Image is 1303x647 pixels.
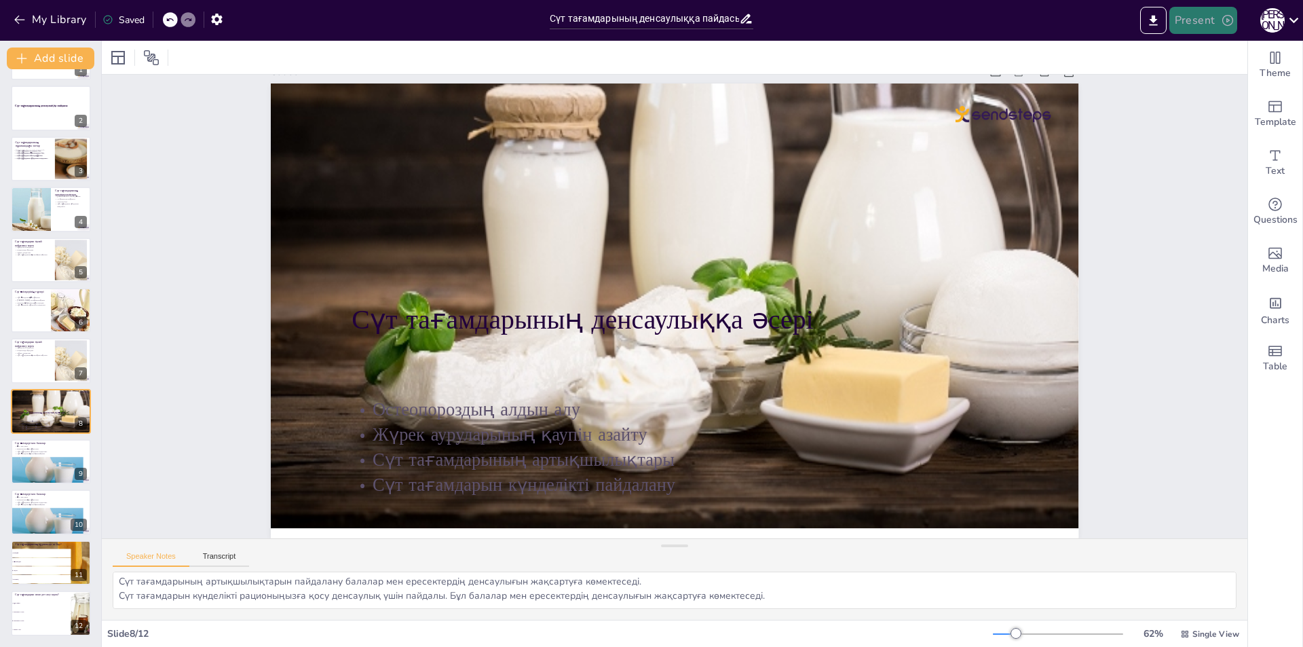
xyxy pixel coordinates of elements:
span: Аптасына 1-2 рет [13,612,70,613]
p: Сүт тағамдарын күнделікті пайдалану [18,427,82,430]
p: [DEMOGRAPHIC_DATA] көтеру [55,196,87,198]
div: Add charts and graphs [1248,285,1302,334]
div: 8 [75,418,87,430]
p: Жүрек ауруларының қаупін азайту [18,422,82,425]
p: Сүт өнімдері мен балалар [15,441,87,445]
div: 2 [75,115,87,127]
p: Сүт тағамдары дәрумендерге бай [13,151,53,154]
button: Speaker Notes [113,552,189,567]
p: Сүт өнімдерін күнделікті пайдалану [15,304,47,307]
div: 5 [75,266,87,278]
p: Рецепттерде қолдану [15,248,51,251]
div: Add images, graphics, shapes or video [1248,236,1302,285]
p: Күнделікті пайдалану [15,246,51,248]
div: Layout [107,47,129,69]
div: Slide 8 / 12 [107,627,993,640]
p: Сүт өнімдері мен балалар [15,492,87,496]
input: Insert title [550,9,739,29]
p: [PERSON_NAME] артықшылықтары [15,299,47,301]
span: Талшық [13,578,70,580]
p: Өсу мен даму [15,496,87,498]
div: Change the overall theme [1248,41,1302,90]
p: Энергия беру [55,200,87,203]
p: Сүт тағамдарының артықшылықтары [15,253,51,256]
span: Аптасына 3-4 рет [13,620,70,621]
div: 1 [75,64,87,76]
div: А [PERSON_NAME] [1260,8,1285,33]
p: Дұрыс пайдалану [15,251,51,254]
div: Add a table [1248,334,1302,383]
p: Сүт өнімдерінің түрлері [15,290,47,294]
div: https://cdn.sendsteps.com/images/logo/sendsteps_logo_white.pnghttps://cdn.sendsteps.com/images/lo... [11,238,91,282]
div: 11 [11,540,91,585]
p: Сүт тағамдарын неше рет жеу керек? [15,593,67,597]
div: 10 [71,519,87,531]
button: Transcript [189,552,250,567]
p: Сүт тағамдарының денсаулыққа әсері [19,410,82,414]
p: Сүт тағамдарының артықшылықтары [15,354,51,357]
div: 10 [11,489,91,534]
span: Table [1263,359,1287,374]
p: Сүт тағамдарын қалай пайдалану керек [15,240,51,247]
p: Иммунитеттің жоғарылауы [15,498,87,501]
p: Сүт тағамдары ақуыздарға бай [13,154,53,157]
div: 6 [75,316,87,329]
p: Сүт өнімдерінің артықшылықтары [15,503,87,506]
span: Дәрумендер [13,561,70,563]
p: Ас қорытуды жақсарту [55,198,87,201]
span: Ақуыз [13,570,70,572]
div: https://cdn.sendsteps.com/images/logo/sendsteps_logo_white.pnghttps://cdn.sendsteps.com/images/lo... [11,288,91,333]
p: Күнделікті пайдалану [15,347,51,350]
span: Text [1266,164,1285,179]
div: 7 [75,367,87,380]
div: Add text boxes [1248,138,1302,187]
div: https://cdn.sendsteps.com/images/logo/sendsteps_logo_white.pnghttps://cdn.sendsteps.com/images/lo... [11,86,91,130]
div: 4 [75,216,87,228]
p: Сүт тағамдарының артықшылықтары [18,425,82,428]
p: Рецепттерде қолдану [15,350,51,352]
div: 12 [11,591,91,635]
span: Template [1255,115,1296,130]
span: Theme [1260,66,1291,81]
p: Иммунитеттің жоғарылауы [15,447,87,450]
textarea: Сүт тағамдары остеопороздың алдын алуға көмектеседі. Кальций мен дәрумендердің жеткілікті мөлшері... [113,572,1236,609]
button: А [PERSON_NAME] [1260,7,1285,34]
div: 8 [11,389,91,434]
p: Дұрыс пайдалану [15,352,51,354]
div: https://cdn.sendsteps.com/images/logo/sendsteps_logo_white.pnghttps://cdn.sendsteps.com/images/lo... [11,187,91,232]
div: 3 [75,165,87,177]
span: Media [1262,261,1289,276]
p: Сүт тағамдарының құрамындағы заттар [16,141,52,148]
div: Get real-time input from your audience [1248,187,1302,236]
strong: Сүт тағамдарының денсаулыққа пайдасы [15,103,68,107]
span: Charts [1261,313,1289,328]
button: My Library [10,9,92,31]
span: Position [143,50,159,66]
span: Кальций [13,552,70,553]
p: Ірімшіктің құрамындағы кальций [15,301,47,304]
p: Сүт тағамдарын қалай пайдалану керек [15,341,51,348]
div: Saved [102,14,145,26]
p: Сүт тағамдарының құрамында не бар? [15,542,67,547]
p: Сүт тағамдарын күнделікті пайдалану [15,450,87,453]
div: 12 [71,620,87,632]
button: Add slide [7,48,94,69]
p: Сүт тағамдарын күнделікті пайдалану [13,157,53,160]
p: Сүт тағамдарының артықшылықтары [55,189,87,196]
div: https://cdn.sendsteps.com/images/logo/sendsteps_logo_white.pnghttps://cdn.sendsteps.com/images/lo... [11,136,91,181]
span: Күн сайын [13,603,70,605]
button: Present [1169,7,1237,34]
div: 9 [75,468,87,480]
div: 11 [71,569,87,581]
p: Сүт өнімдерінің артықшылықтары [15,453,87,456]
p: Сүт өнімдерінің әр түрлілігі [15,297,47,299]
p: Dairy products are rich in calcium. [13,149,53,151]
p: Сүт тағамдарын күнделікті пайдалану [55,203,87,208]
div: 9 [11,439,91,484]
p: Өсу мен даму [15,445,87,448]
div: https://cdn.sendsteps.com/images/logo/sendsteps_logo_white.pnghttps://cdn.sendsteps.com/images/lo... [11,338,91,383]
div: 62 % [1137,627,1169,640]
span: Айына 1 рет [13,629,70,630]
p: Сүт тағамдарын күнделікті пайдалану [15,500,87,503]
div: Add ready made slides [1248,90,1302,138]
